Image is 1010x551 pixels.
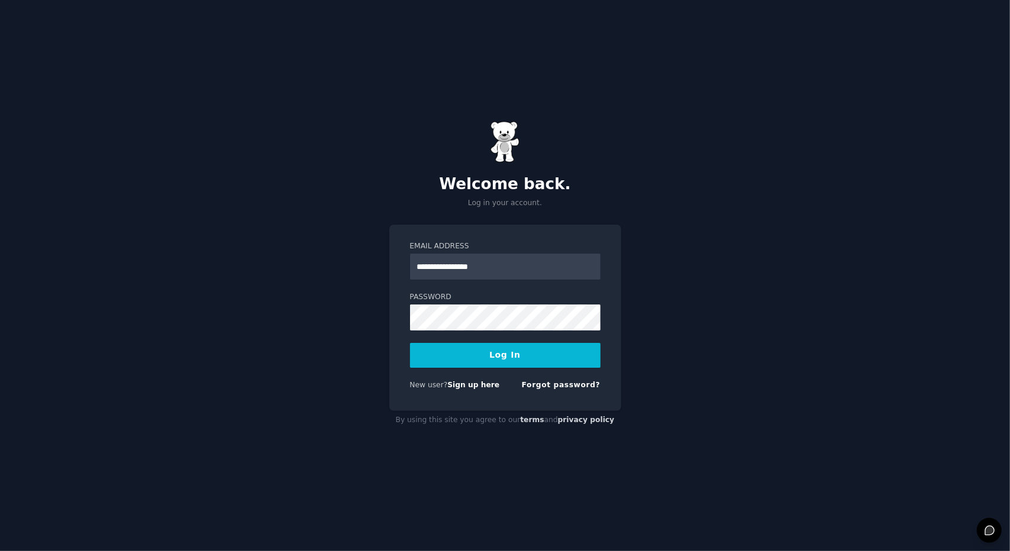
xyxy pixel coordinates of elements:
[491,121,520,163] img: Gummy Bear
[410,292,601,303] label: Password
[522,381,601,389] a: Forgot password?
[410,241,601,252] label: Email Address
[520,416,544,424] a: terms
[389,198,621,209] p: Log in your account.
[447,381,499,389] a: Sign up here
[558,416,615,424] a: privacy policy
[389,411,621,430] div: By using this site you agree to our and
[389,175,621,194] h2: Welcome back.
[410,343,601,368] button: Log In
[410,381,448,389] span: New user?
